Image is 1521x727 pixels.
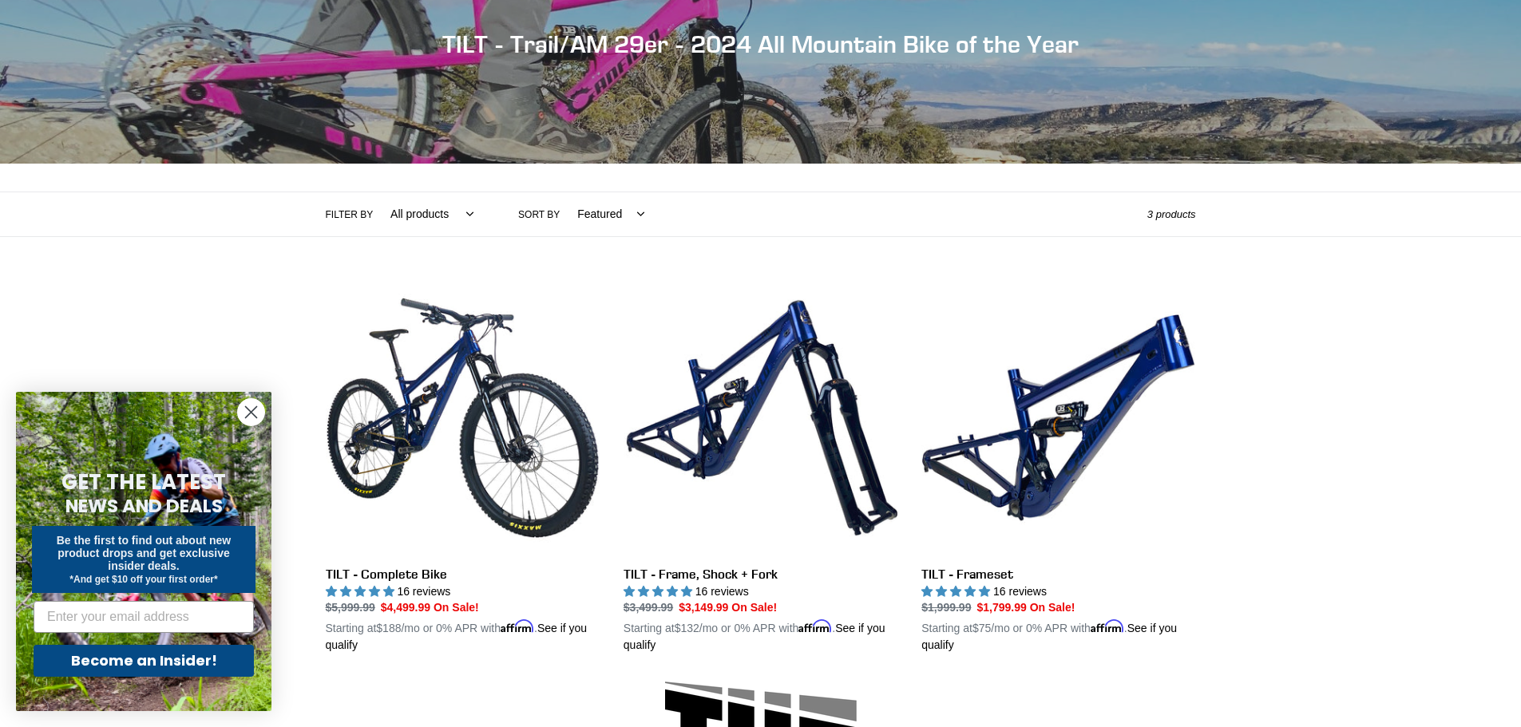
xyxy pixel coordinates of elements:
label: Filter by [326,207,374,222]
button: Close dialog [237,398,265,426]
span: TILT - Trail/AM 29er - 2024 All Mountain Bike of the Year [442,30,1079,58]
span: Be the first to find out about new product drops and get exclusive insider deals. [57,534,232,572]
label: Sort by [518,207,560,222]
button: Become an Insider! [34,645,254,677]
span: NEWS AND DEALS [65,493,223,519]
span: GET THE LATEST [61,468,226,496]
span: *And get $10 off your first order* [69,574,217,585]
input: Enter your email address [34,601,254,633]
span: 3 products [1147,208,1196,220]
